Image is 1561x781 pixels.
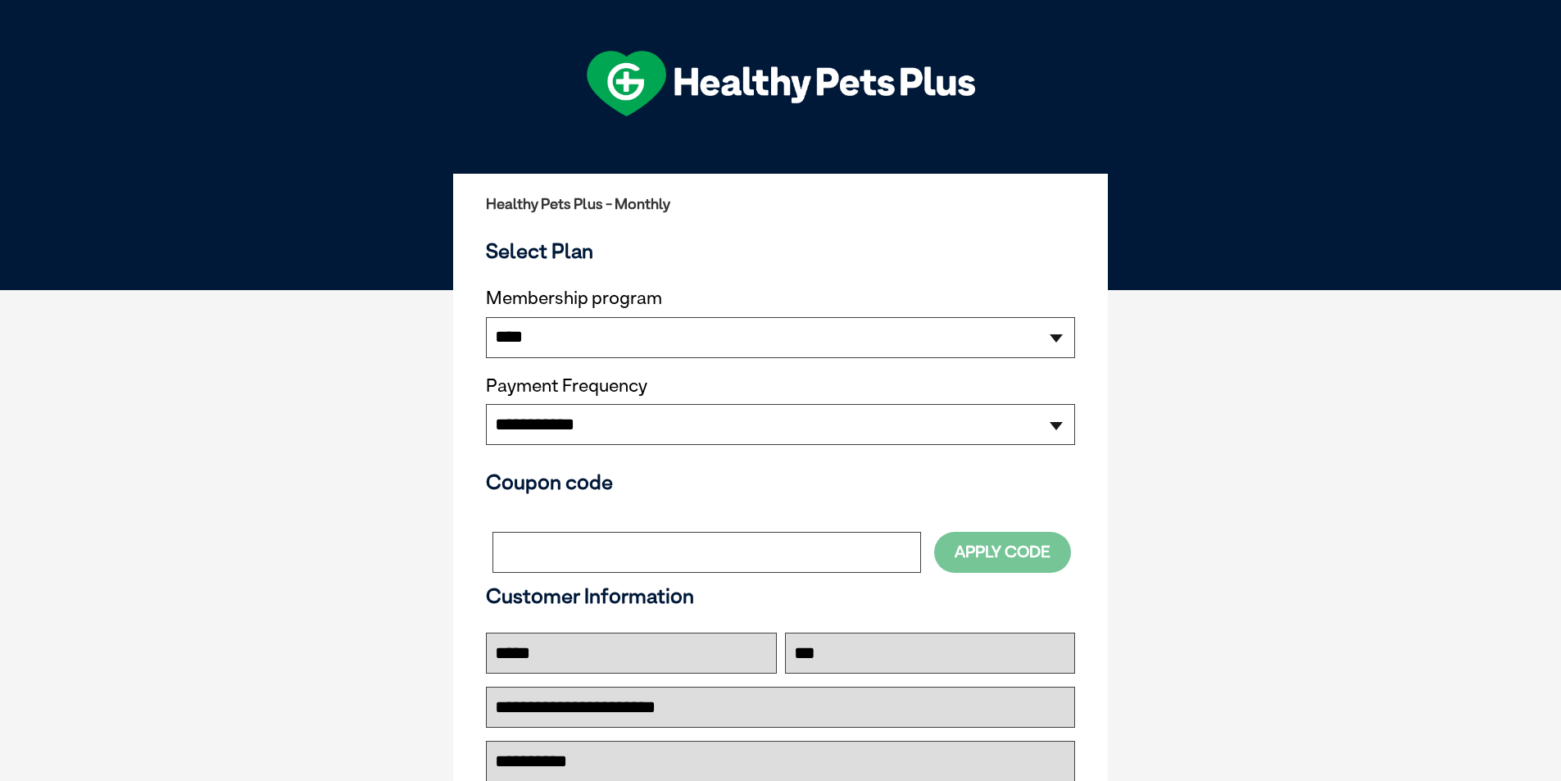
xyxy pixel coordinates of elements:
button: Apply Code [934,532,1071,572]
label: Membership program [486,288,1075,309]
h2: Healthy Pets Plus - Monthly [486,196,1075,212]
h3: Select Plan [486,238,1075,263]
h3: Coupon code [486,470,1075,494]
img: hpp-logo-landscape-green-white.png [587,51,975,116]
label: Payment Frequency [486,375,647,397]
h3: Customer Information [486,583,1075,608]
